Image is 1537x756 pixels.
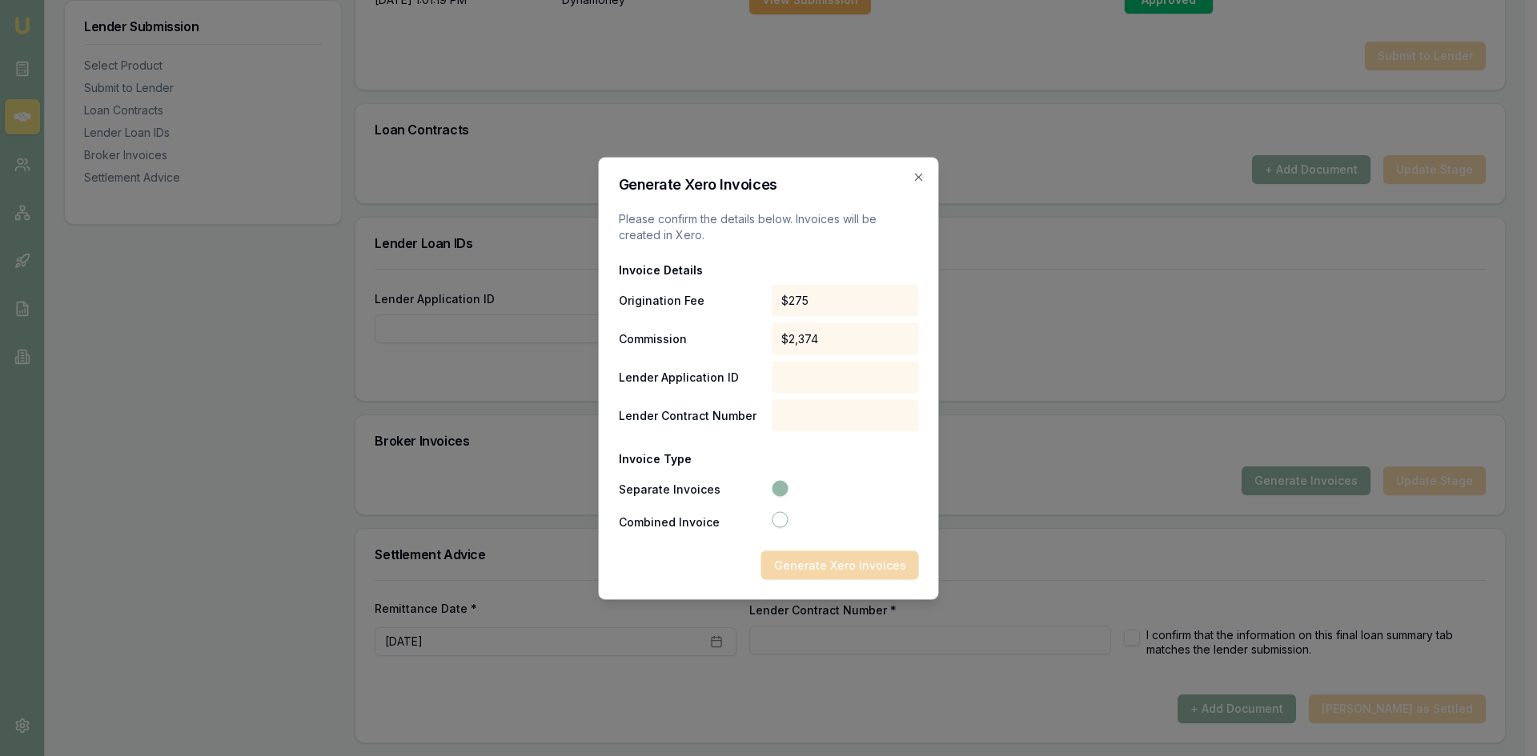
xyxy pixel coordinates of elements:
div: $275 [772,284,919,316]
p: Please confirm the details below. Invoices will be created in Xero. [619,210,919,242]
label: Combined Invoice [619,516,769,527]
label: Separate Invoices [619,483,769,494]
div: $2,374 [772,322,919,354]
span: Origination Fee [619,292,766,308]
h2: Generate Xero Invoices [619,177,919,191]
span: Invoice Type [619,450,766,466]
span: Commission [619,330,766,346]
span: Invoice Details [619,262,766,278]
span: Lender Application ID [619,369,766,385]
span: Lender Contract Number [619,407,766,423]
